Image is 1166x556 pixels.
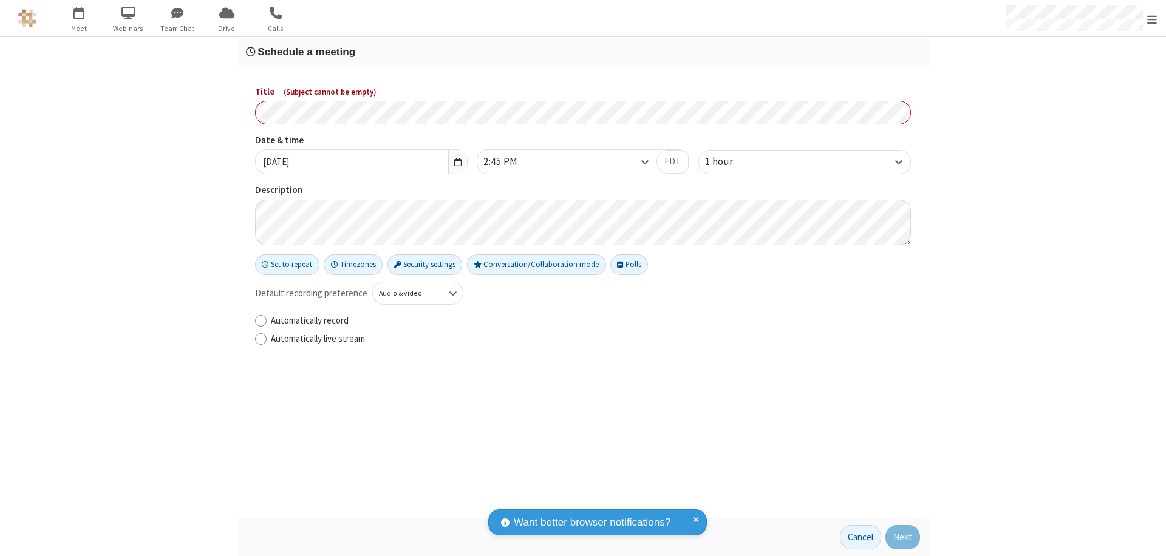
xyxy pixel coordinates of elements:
[255,183,911,197] label: Description
[271,332,911,346] label: Automatically live stream
[284,87,377,97] span: ( Subject cannot be empty )
[467,254,606,275] button: Conversation/Collaboration mode
[255,85,911,99] label: Title
[324,254,383,275] button: Timezones
[705,154,754,170] div: 1 hour
[483,154,538,170] div: 2:45 PM
[56,23,102,34] span: Meet
[255,286,367,300] span: Default recording preference
[514,515,670,531] span: Want better browser notifications?
[1136,524,1157,548] iframe: Chat
[379,288,437,299] div: Audio & video
[255,254,319,275] button: Set to repeat
[610,254,648,275] button: Polls
[257,46,355,58] span: Schedule a meeting
[106,23,151,34] span: Webinars
[885,525,920,549] button: Next
[387,254,463,275] button: Security settings
[253,23,299,34] span: Calls
[656,150,689,174] button: EDT
[255,134,468,147] label: Date & time
[271,314,911,328] label: Automatically record
[840,525,881,549] button: Cancel
[155,23,200,34] span: Team Chat
[18,9,36,27] img: QA Selenium DO NOT DELETE OR CHANGE
[204,23,250,34] span: Drive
